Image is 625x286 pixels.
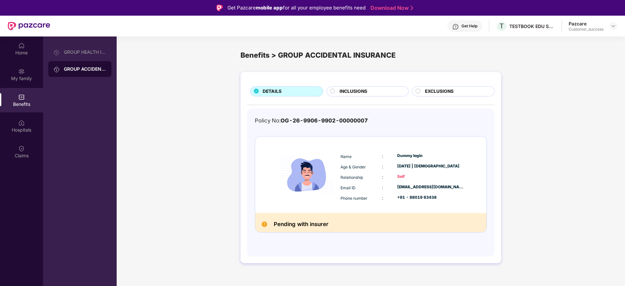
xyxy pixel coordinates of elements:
span: Email ID [341,185,356,190]
span: : [382,195,383,201]
a: Download Now [371,5,411,11]
span: : [382,164,383,169]
span: Phone number [341,196,368,201]
div: [DATE] | [DEMOGRAPHIC_DATA] [397,163,464,169]
img: svg+xml;base64,PHN2ZyBpZD0iSG9zcGl0YWxzIiB4bWxucz0iaHR0cDovL3d3dy53My5vcmcvMjAwMC9zdmciIHdpZHRoPS... [18,120,25,126]
img: Logo [216,5,223,11]
span: EXCLUSIONS [425,88,454,95]
h2: Pending with insurer [274,220,328,229]
img: svg+xml;base64,PHN2ZyBpZD0iQ2xhaW0iIHhtbG5zPSJodHRwOi8vd3d3LnczLm9yZy8yMDAwL3N2ZyIgd2lkdGg9IjIwIi... [18,145,25,152]
div: TESTBOOK EDU SOLUTIONS PRIVATE LIMITED [509,23,555,29]
div: Benefits > GROUP ACCIDENTAL INSURANCE [240,50,501,61]
strong: mobile app [256,5,283,11]
img: svg+xml;base64,PHN2ZyBpZD0iRHJvcGRvd24tMzJ4MzIiIHhtbG5zPSJodHRwOi8vd3d3LnczLm9yZy8yMDAwL3N2ZyIgd2... [611,23,616,29]
img: svg+xml;base64,PHN2ZyBpZD0iSG9tZSIgeG1sbnM9Imh0dHA6Ly93d3cudzMub3JnLzIwMDAvc3ZnIiB3aWR0aD0iMjAiIG... [18,42,25,49]
span: T [500,22,504,30]
img: Pending [262,222,267,227]
span: : [382,153,383,159]
span: : [382,174,383,180]
div: Get Pazcare for all your employee benefits need [227,4,366,12]
img: icon [275,143,339,207]
div: Pazcare [569,21,603,27]
span: Relationship [341,175,363,180]
img: New Pazcare Logo [8,22,50,30]
img: svg+xml;base64,PHN2ZyBpZD0iQmVuZWZpdHMiIHhtbG5zPSJodHRwOi8vd3d3LnczLm9yZy8yMDAwL3N2ZyIgd2lkdGg9Ij... [18,94,25,100]
span: : [382,185,383,190]
div: [EMAIL_ADDRESS][DOMAIN_NAME] [397,184,464,190]
span: INCLUSIONS [340,88,367,95]
div: +91 - 88019 63438 [397,194,464,201]
img: Stroke [411,5,413,11]
div: Dummy login [397,153,464,159]
span: OG-26-9906-9902-00000007 [281,117,368,124]
div: GROUP HEALTH INSURANCE [64,50,106,55]
img: svg+xml;base64,PHN2ZyB3aWR0aD0iMjAiIGhlaWdodD0iMjAiIHZpZXdCb3g9IjAgMCAyMCAyMCIgZmlsbD0ibm9uZSIgeG... [53,49,60,56]
div: Policy No: [255,116,368,125]
span: Age & Gender [341,164,366,169]
img: svg+xml;base64,PHN2ZyB3aWR0aD0iMjAiIGhlaWdodD0iMjAiIHZpZXdCb3g9IjAgMCAyMCAyMCIgZmlsbD0ibm9uZSIgeG... [53,66,60,73]
img: svg+xml;base64,PHN2ZyB3aWR0aD0iMjAiIGhlaWdodD0iMjAiIHZpZXdCb3g9IjAgMCAyMCAyMCIgZmlsbD0ibm9uZSIgeG... [18,68,25,75]
img: svg+xml;base64,PHN2ZyBpZD0iSGVscC0zMngzMiIgeG1sbnM9Imh0dHA6Ly93d3cudzMub3JnLzIwMDAvc3ZnIiB3aWR0aD... [452,23,459,30]
div: GROUP ACCIDENTAL INSURANCE [64,66,106,72]
div: Customer_success [569,27,603,32]
div: Self [397,174,464,180]
div: Get Help [461,23,477,29]
span: DETAILS [263,88,282,95]
span: Name [341,154,352,159]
